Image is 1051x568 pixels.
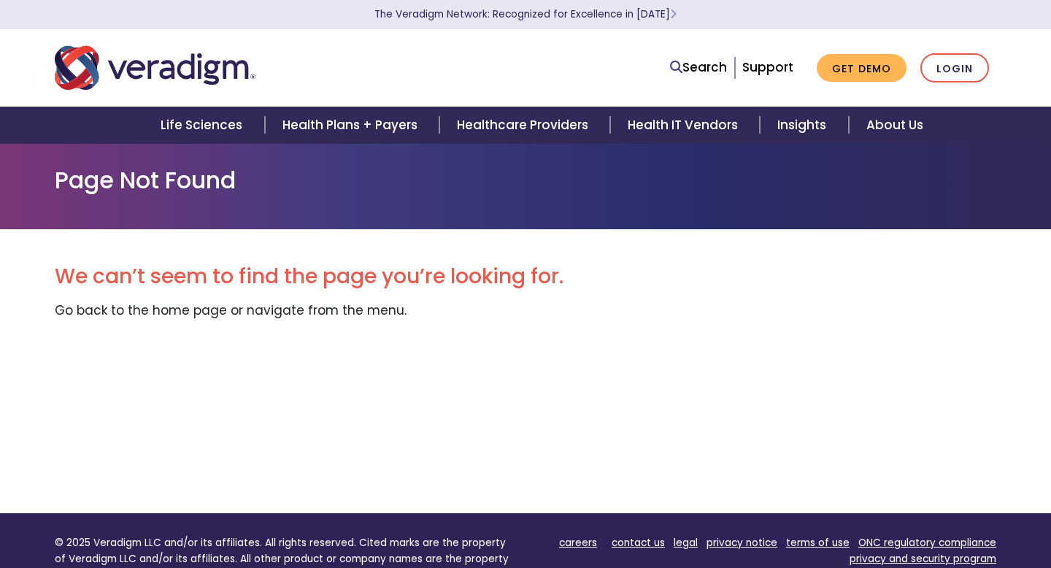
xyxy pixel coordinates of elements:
[439,107,610,144] a: Healthcare Providers
[374,7,677,21] a: The Veradigm Network: Recognized for Excellence in [DATE]Learn More
[670,7,677,21] span: Learn More
[265,107,439,144] a: Health Plans + Payers
[786,536,850,550] a: terms of use
[559,536,597,550] a: careers
[850,552,996,566] a: privacy and security program
[670,58,727,77] a: Search
[55,166,996,194] h1: Page Not Found
[920,53,989,83] a: Login
[610,107,760,144] a: Health IT Vendors
[760,107,848,144] a: Insights
[612,536,665,550] a: contact us
[55,44,255,92] img: Veradigm logo
[55,264,996,289] h2: We can’t seem to find the page you’re looking for.
[674,536,698,550] a: legal
[849,107,941,144] a: About Us
[858,536,996,550] a: ONC regulatory compliance
[742,58,793,76] a: Support
[707,536,777,550] a: privacy notice
[817,54,906,82] a: Get Demo
[143,107,264,144] a: Life Sciences
[55,301,996,321] p: Go back to the home page or navigate from the menu.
